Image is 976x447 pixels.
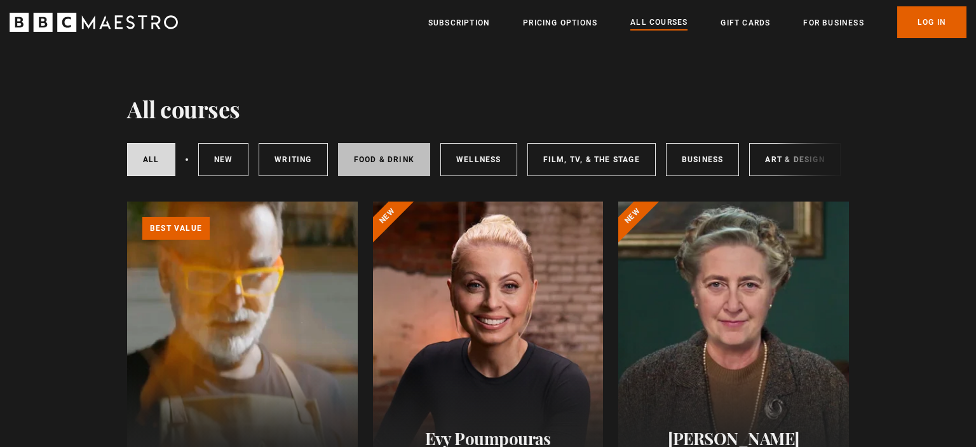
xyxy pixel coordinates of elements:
h1: All courses [127,95,240,122]
svg: BBC Maestro [10,13,178,32]
a: Art & Design [749,143,840,176]
a: All Courses [630,16,688,30]
a: Film, TV, & The Stage [527,143,656,176]
a: Log In [897,6,966,38]
a: Business [666,143,740,176]
a: Pricing Options [523,17,597,29]
a: For business [803,17,864,29]
nav: Primary [428,6,966,38]
p: Best value [142,217,210,240]
a: New [198,143,249,176]
a: Writing [259,143,327,176]
a: Gift Cards [721,17,770,29]
a: Wellness [440,143,517,176]
a: Subscription [428,17,490,29]
a: All [127,143,175,176]
a: Food & Drink [338,143,430,176]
